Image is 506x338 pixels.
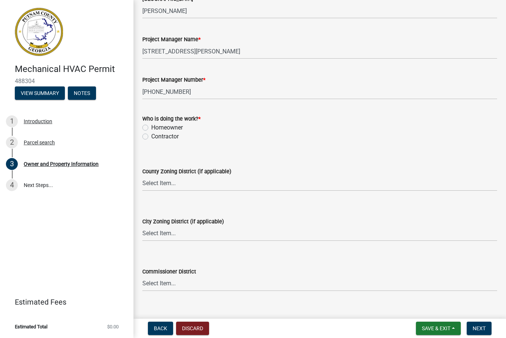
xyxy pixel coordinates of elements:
[151,123,183,132] label: Homeowner
[15,86,65,100] button: View Summary
[151,132,179,141] label: Contractor
[176,322,209,335] button: Discard
[473,325,486,331] span: Next
[68,86,96,100] button: Notes
[6,295,122,309] a: Estimated Fees
[15,78,119,85] span: 488304
[6,115,18,127] div: 1
[142,37,201,42] label: Project Manager Name
[142,117,201,122] label: Who is doing the work?
[24,161,99,167] div: Owner and Property Information
[6,158,18,170] div: 3
[24,140,55,145] div: Parcel search
[6,179,18,191] div: 4
[15,8,63,56] img: Putnam County, Georgia
[6,137,18,148] div: 2
[142,169,231,174] label: County Zoning District (if applicable)
[15,324,47,329] span: Estimated Total
[467,322,492,335] button: Next
[142,269,196,275] label: Commissioner District
[142,78,205,83] label: Project Manager Number
[15,64,128,75] h4: Mechanical HVAC Permit
[148,322,173,335] button: Back
[68,91,96,96] wm-modal-confirm: Notes
[154,325,167,331] span: Back
[24,119,52,124] div: Introduction
[416,322,461,335] button: Save & Exit
[107,324,119,329] span: $0.00
[422,325,450,331] span: Save & Exit
[142,219,224,224] label: City Zoning District (if applicable)
[15,91,65,96] wm-modal-confirm: Summary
